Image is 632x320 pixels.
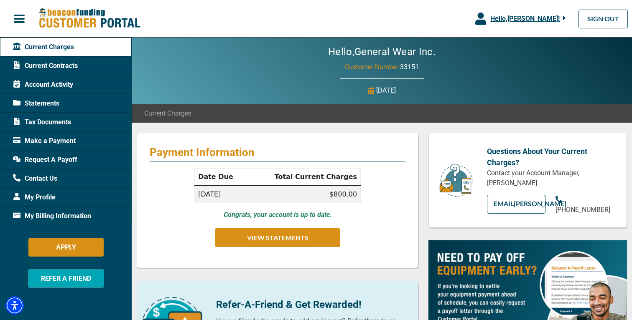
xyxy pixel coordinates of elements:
[13,136,76,146] span: Make a Payment
[150,146,405,159] p: Payment Information
[556,195,614,215] a: [PHONE_NUMBER]
[487,146,614,168] p: Questions About Your Current Charges?
[28,238,104,257] button: APPLY
[216,297,405,312] p: Refer-A-Friend & Get Rewarded!
[224,210,332,220] p: Congrats, your account is up to date.
[5,296,24,315] div: Accessibility Menu
[13,80,73,90] span: Account Activity
[195,169,248,186] th: Date Due
[400,63,419,71] span: 33151
[28,269,104,288] button: REFER A FRIEND
[578,10,628,28] a: SIGN OUT
[376,86,396,96] p: [DATE]
[13,117,71,127] span: Tax Documents
[13,211,91,221] span: My Billing Information
[144,108,191,118] span: Current Charges
[247,169,360,186] th: Total Current Charges
[247,186,360,203] td: $800.00
[13,174,57,184] span: Contact Us
[437,163,475,198] img: customer-service.png
[13,98,59,108] span: Statements
[13,42,74,52] span: Current Charges
[345,63,400,71] span: Customer Number:
[487,195,545,214] a: EMAIL[PERSON_NAME]
[487,168,614,188] p: Contact your Account Manager, [PERSON_NAME]
[13,192,56,202] span: My Profile
[490,15,560,23] span: Hello, [PERSON_NAME] !
[13,61,78,71] span: Current Contracts
[195,186,248,203] td: [DATE]
[215,228,340,247] button: VIEW STATEMENTS
[303,46,461,58] h2: Hello, General Wear Inc.
[13,155,77,165] span: Request A Payoff
[38,8,140,29] img: Beacon Funding Customer Portal Logo
[556,206,610,214] span: [PHONE_NUMBER]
